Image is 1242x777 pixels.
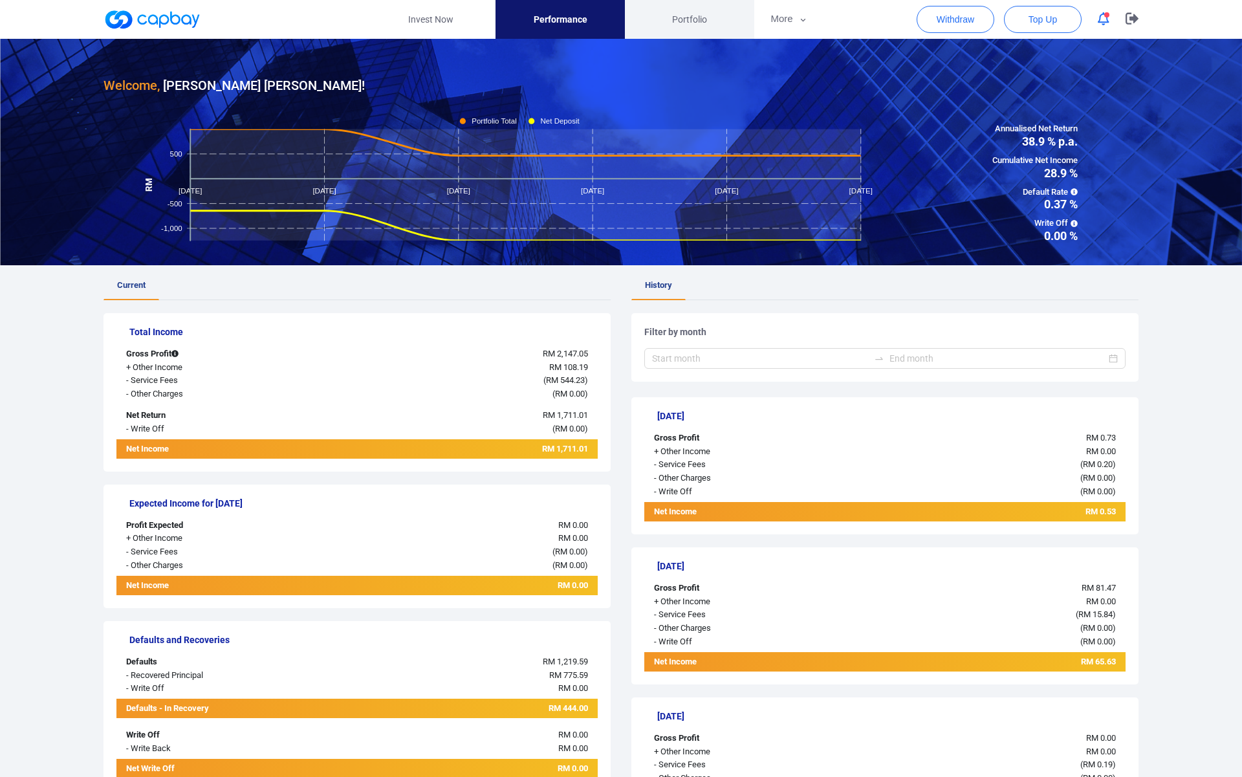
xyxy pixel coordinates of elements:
div: ( ) [317,559,598,573]
div: - Service Fees [644,758,845,772]
div: + Other Income [116,532,317,545]
tspan: [DATE] [179,186,202,194]
span: 0.37 % [992,199,1078,210]
span: RM 1,219.59 [543,657,588,666]
span: 0.00 % [992,230,1078,242]
div: ( ) [845,608,1126,622]
span: RM 108.19 [549,362,588,372]
div: + Other Income [644,595,845,609]
div: - Other Charges [116,388,317,401]
span: Current [117,280,146,290]
div: ( ) [317,388,598,401]
span: 38.9 % p.a. [992,136,1078,148]
tspan: [DATE] [849,186,873,194]
span: RM 544.23 [546,375,585,385]
div: - Write Off [116,682,317,695]
span: RM 65.63 [1081,657,1116,666]
span: swap-right [874,353,884,364]
span: Top Up [1029,13,1057,26]
tspan: 500 [170,150,182,158]
div: Write Off [116,728,317,742]
tspan: Net Deposit [541,117,580,125]
span: RM 0.00 [555,389,585,399]
h5: [DATE] [657,410,1126,422]
div: + Other Income [644,445,845,459]
span: RM 0.00 [1083,473,1113,483]
tspan: [DATE] [581,186,604,194]
span: RM 0.73 [1086,433,1116,443]
button: Top Up [1004,6,1082,33]
span: RM 0.00 [1086,733,1116,743]
span: Annualised Net Return [992,122,1078,136]
div: - Write Off [116,422,317,436]
div: ( ) [845,622,1126,635]
tspan: -500 [168,199,182,207]
tspan: Portfolio Total [472,117,517,125]
span: RM 0.00 [1086,596,1116,606]
tspan: [DATE] [312,186,336,194]
span: RM 2,147.05 [543,349,588,358]
div: - Service Fees [116,374,317,388]
div: ( ) [317,545,598,559]
div: Gross Profit [644,432,845,445]
div: ( ) [845,635,1126,649]
div: Defaults - In Recovery [116,699,317,718]
span: RM 444.00 [549,703,588,713]
span: RM 0.00 [555,424,585,433]
div: ( ) [317,422,598,436]
tspan: -1,000 [161,224,182,232]
h5: Expected Income for [DATE] [129,498,598,509]
span: RM 0.00 [558,730,588,739]
div: Gross Profit [116,347,317,361]
div: - Recovered Principal [116,669,317,683]
div: ( ) [845,458,1126,472]
div: - Other Charges [116,559,317,573]
div: ( ) [317,374,598,388]
div: - Service Fees [644,458,845,472]
span: RM 81.47 [1082,583,1116,593]
span: Portfolio [672,12,707,27]
span: Default Rate [992,186,1078,199]
h5: [DATE] [657,560,1126,572]
span: RM 0.00 [558,533,588,543]
h5: Defaults and Recoveries [129,634,598,646]
div: Net Income [644,505,845,521]
span: RM 0.00 [1083,637,1113,646]
div: - Write Off [644,635,845,649]
div: + Other Income [644,745,845,759]
span: Performance [534,12,587,27]
span: RM 0.00 [558,763,588,773]
span: RM 0.00 [558,683,588,693]
div: Defaults [116,655,317,669]
div: - Other Charges [644,472,845,485]
div: - Write Back [116,742,317,756]
span: Welcome, [103,78,160,93]
div: - Service Fees [644,608,845,622]
span: RM 0.00 [555,560,585,570]
span: RM 1,711.01 [543,410,588,420]
span: RM 0.53 [1085,507,1116,516]
h5: Filter by month [644,326,1126,338]
input: Start month [652,351,869,366]
span: RM 0.00 [1083,623,1113,633]
span: RM 0.19 [1083,760,1113,769]
input: End month [889,351,1106,366]
tspan: [DATE] [715,186,738,194]
span: 28.9 % [992,168,1078,179]
div: Profit Expected [116,519,317,532]
div: Net Income [116,579,317,595]
div: ( ) [845,485,1126,499]
span: RM 0.20 [1083,459,1113,469]
div: Gross Profit [644,582,845,595]
div: - Other Charges [644,622,845,635]
button: Withdraw [917,6,994,33]
span: RM 775.59 [549,670,588,680]
div: Net Return [116,409,317,422]
span: Cumulative Net Income [992,154,1078,168]
span: RM 0.00 [558,580,588,590]
span: to [874,353,884,364]
div: ( ) [845,472,1126,485]
span: RM 0.00 [1083,487,1113,496]
span: RM 0.00 [555,547,585,556]
h3: [PERSON_NAME] [PERSON_NAME] ! [103,75,365,96]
